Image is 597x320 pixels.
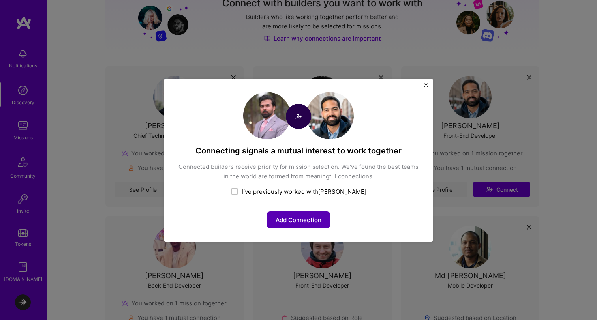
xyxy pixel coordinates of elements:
[178,187,419,196] div: I’ve previously worked with [PERSON_NAME]
[178,146,419,156] h4: Connecting signals a mutual interest to work together
[424,83,428,92] button: Close
[286,104,311,129] img: Connect
[178,162,419,181] div: Connected builders receive priority for mission selection. We’ve found the best teams in the worl...
[243,92,291,139] img: User Avatar
[267,211,330,228] button: Add Connection
[306,92,354,139] img: User Avatar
